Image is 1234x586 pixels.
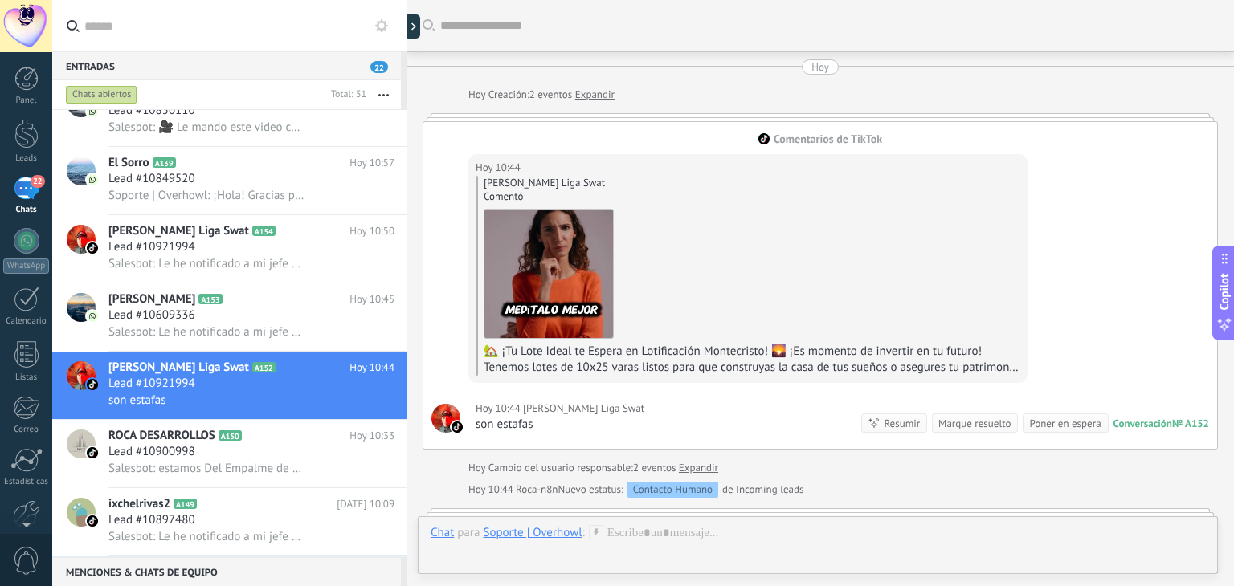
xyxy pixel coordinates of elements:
a: avatariconROCA DESARROLLOSA150Hoy 10:33Lead #10900998Salesbot: estamos Del Empalme de La Cuesta E... [52,420,407,487]
div: Leads [3,153,50,164]
div: Hoy 10:44 [476,160,523,176]
span: [PERSON_NAME] Liga Swat [108,223,249,239]
div: Hoy [468,460,488,476]
span: Lead #10921994 [108,376,195,392]
a: avataricon[PERSON_NAME] Liga SwatA154Hoy 10:50Lead #10921994Salesbot: Le he notificado a mi jefe ... [52,215,407,283]
div: Menciones & Chats de equipo [52,557,401,586]
div: son estafas [476,417,644,433]
div: [PERSON_NAME] Liga Swat Comentó [484,176,1020,203]
a: avatariconEl SorroA139Hoy 10:57Lead #10849520Soporte | Overhowl: ¡Hola! Gracias por escribir a Lo... [52,147,407,214]
span: A139 [153,157,176,168]
span: Hoy 10:44 [349,360,394,376]
span: Salesbot: Le he notificado a mi jefe para que lo contacte directamente, y así pueda aclarar de un... [108,324,306,340]
span: son estafas [108,393,166,408]
a: Expandir [679,460,718,476]
div: № A152 [1172,417,1209,430]
span: para [457,525,480,541]
div: Marque resuelto [938,416,1011,431]
span: 22 [370,61,388,73]
span: Lead #10921994 [108,239,195,255]
div: Poner en espera [1029,416,1101,431]
div: Resumir [884,416,920,431]
span: Hoy 10:57 [349,155,394,171]
span: Lead #10897480 [108,512,195,528]
span: Hoy 10:50 [349,223,394,239]
span: Hoy 10:33 [349,428,394,444]
div: Soporte | Overhowl [483,525,582,539]
span: Nuevo estatus: [558,482,623,498]
span: A150 [219,430,242,441]
div: Hoy 10:44 [468,482,516,498]
div: Hoy 10:44 [476,401,523,417]
span: 2 eventos [529,87,572,103]
div: Cambio del usuario responsable: [468,460,718,476]
div: Hoy [811,59,829,75]
span: 🏡 ¡Tu Lote Ideal te Espera en Lotificación Montecristo! 🌄 ¡Es momento de invertir en tu futuro! T... [484,344,1020,487]
span: Paguay Liga Swat [523,401,644,417]
span: Salesbot: Le he notificado a mi jefe para que lo contacte directamente, y así pueda aclarar de un... [108,529,306,544]
img: ogBNEdRCQ0lM63AUJBIGLHASiJaPccUKXiOIE~tplv-tiktokx-cropcenter-q:300:400:q72.jpeg [484,210,613,338]
span: El Sorro [108,155,149,171]
button: Más [366,80,401,109]
a: avatariconLead #10850110Salesbot: 🎥 Le mando este video con información importante y que no todos... [52,79,407,146]
span: Soporte | Overhowl: ¡Hola! Gracias por escribir a Lotificación Montecristo 🙌 [PERSON_NAME], parte... [108,188,306,203]
div: Listas [3,372,50,383]
img: icon [87,515,98,527]
span: : [582,525,585,541]
span: Salesbot: 🎥 Le mando este video con información importante y que no todos saben… y puede marcar l... [108,120,306,135]
span: Roca-n8n [516,482,558,496]
div: Total: 51 [325,87,366,103]
a: avataricon[PERSON_NAME]A153Hoy 10:45Lead #10609336Salesbot: Le he notificado a mi jefe para que l... [52,283,407,351]
div: Conversación [1113,417,1172,430]
span: Salesbot: Le he notificado a mi jefe para que lo contacte directamente, y así pueda aclarar de un... [108,256,306,271]
div: Hoy [468,87,488,103]
span: [PERSON_NAME] [108,291,195,307]
div: Entradas [52,51,401,80]
span: Lead #10900998 [108,444,195,460]
a: avatariconixchelrivas2A149[DATE] 10:09Lead #10897480Salesbot: Le he notificado a mi jefe para que... [52,488,407,555]
div: de Incoming leads [558,482,803,498]
img: tiktok_kommo.svg [452,421,463,433]
span: Lead #10609336 [108,307,195,324]
span: Salesbot: estamos Del Empalme de La Cuesta El Plomo, 2km al oeste, 2km al Sur. Escríbame al Whats... [108,461,306,476]
div: Panel [3,96,50,106]
span: Lead #10850110 [108,103,195,119]
div: Contacto Humano [627,482,718,498]
span: 22 [31,175,44,188]
span: A154 [252,226,276,236]
img: icon [87,242,98,254]
a: Expandir [575,87,615,103]
span: A152 [252,362,276,372]
span: A149 [174,499,197,509]
img: icon [87,174,98,185]
span: Lead #10849520 [108,171,195,187]
div: Calendario [3,316,50,327]
img: icon [87,311,98,322]
img: tiktok_kommo.svg [758,133,770,144]
img: icon [87,379,98,390]
span: [PERSON_NAME] Liga Swat [108,360,249,376]
span: Copilot [1216,274,1232,311]
img: icon [87,447,98,458]
div: Mostrar [404,14,420,39]
div: Creación: [468,87,615,103]
span: 2 eventos [633,460,676,476]
div: WhatsApp [3,258,49,274]
a: avataricon[PERSON_NAME] Liga SwatA152Hoy 10:44Lead #10921994son estafas [52,352,407,419]
div: Correo [3,425,50,435]
span: ROCA DESARROLLOS [108,428,215,444]
span: Paguay Liga Swat [431,404,460,433]
div: Chats abiertos [66,85,137,104]
span: [DATE] 10:09 [337,496,394,512]
div: Chats [3,205,50,215]
span: A153 [198,294,222,304]
img: icon [87,106,98,117]
div: Comentarios de TikTok [774,132,882,146]
div: Estadísticas [3,477,50,487]
span: Hoy 10:45 [349,291,394,307]
span: ixchelrivas2 [108,496,170,512]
